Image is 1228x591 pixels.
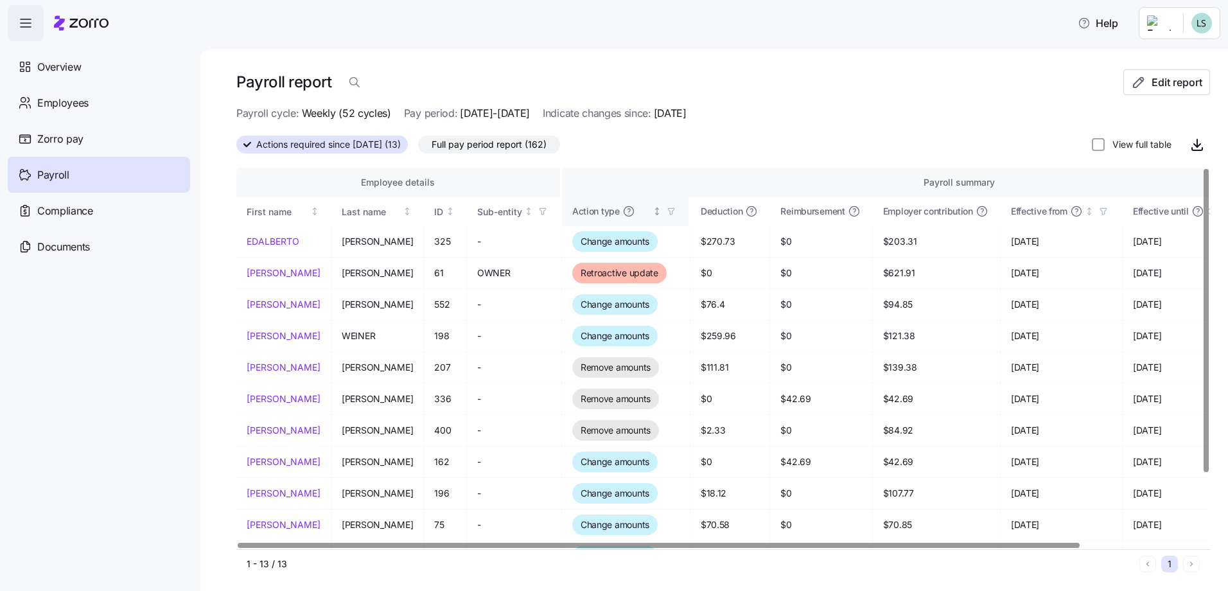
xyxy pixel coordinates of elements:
[434,455,456,468] span: 162
[1161,556,1178,572] button: 1
[883,518,990,531] span: $70.85
[342,393,413,405] span: [PERSON_NAME]
[424,197,467,226] th: IDNot sorted
[342,298,413,311] span: [PERSON_NAME]
[342,330,413,342] span: WEINER
[701,298,759,311] span: $76.4
[342,235,413,248] span: [PERSON_NAME]
[581,361,651,374] span: Remove amounts
[477,518,551,531] span: -
[581,487,649,500] span: Change amounts
[434,267,456,279] span: 61
[434,298,456,311] span: 552
[432,136,547,153] span: Full pay period report (162)
[780,424,861,437] span: $0
[434,487,456,500] span: 196
[37,203,93,219] span: Compliance
[780,267,861,279] span: $0
[434,518,456,531] span: 75
[701,424,759,437] span: $2.33
[701,487,759,500] span: $18.12
[883,298,990,311] span: $94.85
[404,105,457,121] span: Pay period:
[342,487,413,500] span: [PERSON_NAME]
[1147,15,1173,31] img: Employer logo
[477,455,551,468] span: -
[581,455,649,468] span: Change amounts
[701,330,759,342] span: $259.96
[247,558,1134,570] div: 1 - 13 / 13
[562,197,690,226] th: Action typeNot sorted
[247,235,320,248] a: EDALBERTO
[701,267,759,279] span: $0
[581,393,651,405] span: Remove amounts
[524,207,533,216] div: Not sorted
[434,393,456,405] span: 336
[37,167,69,183] span: Payroll
[1011,205,1067,218] span: Effective from
[1011,424,1112,437] span: [DATE]
[247,298,320,311] a: [PERSON_NAME]
[342,205,401,219] div: Last name
[434,205,443,219] div: ID
[310,207,319,216] div: Not sorted
[446,207,455,216] div: Not sorted
[8,85,190,121] a: Employees
[477,393,551,405] span: -
[883,267,990,279] span: $621.91
[1183,556,1200,572] button: Next page
[780,487,861,500] span: $0
[236,105,299,121] span: Payroll cycle:
[701,393,759,405] span: $0
[883,235,990,248] span: $203.31
[1011,393,1112,405] span: [DATE]
[342,267,413,279] span: [PERSON_NAME]
[477,487,551,500] span: -
[434,424,456,437] span: 400
[247,518,320,531] a: [PERSON_NAME]
[1011,330,1112,342] span: [DATE]
[780,298,861,311] span: $0
[780,330,861,342] span: $0
[1152,75,1202,90] span: Edit report
[1011,298,1112,311] span: [DATE]
[477,424,551,437] span: -
[1011,518,1112,531] span: [DATE]
[883,455,990,468] span: $42.69
[883,393,990,405] span: $42.69
[653,207,662,216] div: Not sorted
[434,361,456,374] span: 207
[8,121,190,157] a: Zorro pay
[37,95,89,111] span: Employees
[236,72,331,92] h1: Payroll report
[8,49,190,85] a: Overview
[434,330,456,342] span: 198
[8,229,190,265] a: Documents
[780,205,845,218] span: Reimbursement
[701,235,759,248] span: $270.73
[1139,556,1156,572] button: Previous page
[1067,10,1128,36] button: Help
[477,298,551,311] span: -
[543,105,651,121] span: Indicate changes since:
[572,205,620,218] span: Action type
[1133,205,1189,218] span: Effective until
[247,175,550,190] div: Employee details
[1001,197,1123,226] th: Effective fromNot sorted
[236,197,331,226] th: First nameNot sorted
[247,487,320,500] a: [PERSON_NAME]
[477,361,551,374] span: -
[477,205,522,219] div: Sub-entity
[780,235,861,248] span: $0
[883,487,990,500] span: $107.77
[581,267,658,279] span: Retroactive update
[302,105,391,121] span: Weekly (52 cycles)
[1123,69,1210,95] button: Edit report
[434,235,456,248] span: 325
[467,197,562,226] th: Sub-entityNot sorted
[477,235,551,248] span: -
[37,239,90,255] span: Documents
[37,131,83,147] span: Zorro pay
[342,361,413,374] span: [PERSON_NAME]
[780,518,861,531] span: $0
